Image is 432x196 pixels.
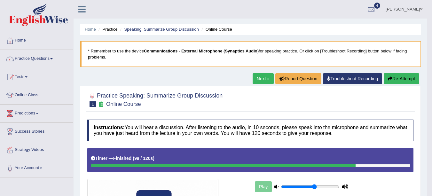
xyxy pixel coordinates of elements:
a: Your Account [0,159,73,175]
a: Strategy Videos [0,141,73,157]
blockquote: * Remember to use the device for speaking practice. Or click on [Troubleshoot Recording] button b... [80,41,421,67]
a: Speaking: Summarize Group Discussion [124,27,199,32]
small: Online Course [106,101,141,107]
li: Online Course [200,26,232,32]
li: Practice [97,26,117,32]
b: ( [133,156,134,161]
button: Re-Attempt [384,73,419,84]
a: Home [0,32,73,48]
h5: Timer — [91,156,154,161]
a: Practice Questions [0,50,73,66]
h4: You will hear a discussion. After listening to the audio, in 10 seconds, please speak into the mi... [87,120,413,141]
a: Predictions [0,105,73,121]
b: Finished [113,156,132,161]
a: Troubleshoot Recording [323,73,382,84]
span: 4 [374,3,381,9]
span: 1 [90,101,96,107]
a: Next » [253,73,274,84]
b: Instructions: [94,125,125,130]
h2: Practice Speaking: Summarize Group Discussion [87,91,223,107]
small: Exam occurring question [98,101,105,107]
b: 99 / 120s [134,156,153,161]
b: Communications - External Microphone (Synaptics Audio) [144,49,259,53]
a: Tests [0,68,73,84]
b: ) [153,156,154,161]
a: Success Stories [0,123,73,139]
button: Report Question [275,73,321,84]
a: Home [85,27,96,32]
a: Online Class [0,86,73,102]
